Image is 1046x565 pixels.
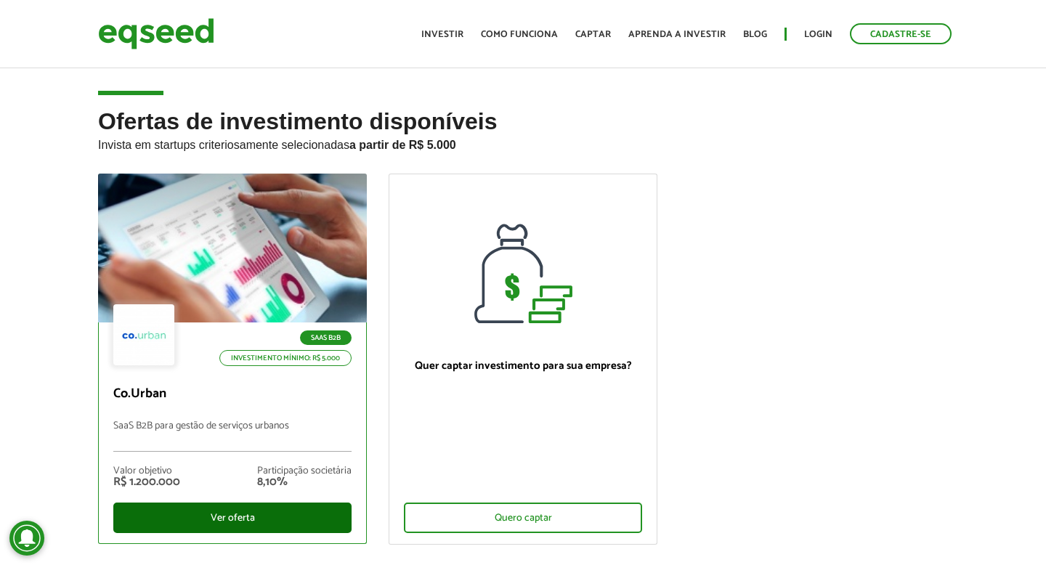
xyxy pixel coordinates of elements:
a: Cadastre-se [850,23,952,44]
img: EqSeed [98,15,214,53]
a: Aprenda a investir [628,30,726,39]
a: SaaS B2B Investimento mínimo: R$ 5.000 Co.Urban SaaS B2B para gestão de serviços urbanos Valor ob... [98,174,367,544]
p: Co.Urban [113,386,352,402]
a: Login [804,30,832,39]
div: Quero captar [404,503,642,533]
div: Valor objetivo [113,466,180,476]
h2: Ofertas de investimento disponíveis [98,109,948,174]
a: Investir [421,30,463,39]
a: Quer captar investimento para sua empresa? Quero captar [389,174,657,545]
a: Blog [743,30,767,39]
div: Ver oferta [113,503,352,533]
strong: a partir de R$ 5.000 [349,139,456,151]
p: Invista em startups criteriosamente selecionadas [98,134,948,152]
a: Captar [575,30,611,39]
a: Como funciona [481,30,558,39]
div: 8,10% [257,476,352,488]
p: Quer captar investimento para sua empresa? [404,359,642,373]
p: SaaS B2B para gestão de serviços urbanos [113,420,352,452]
p: SaaS B2B [300,330,352,345]
div: R$ 1.200.000 [113,476,180,488]
p: Investimento mínimo: R$ 5.000 [219,350,352,366]
div: Participação societária [257,466,352,476]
